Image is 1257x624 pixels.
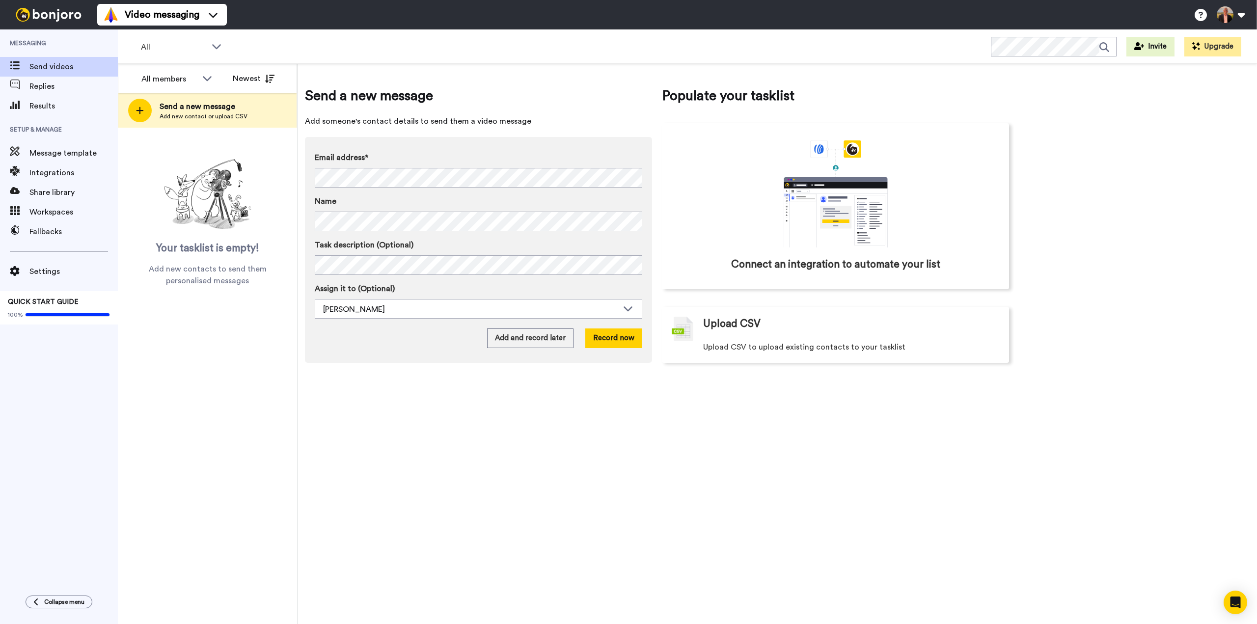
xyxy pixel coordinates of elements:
button: Add and record later [487,328,574,348]
span: Video messaging [125,8,199,22]
span: Results [29,100,118,112]
span: Integrations [29,167,118,179]
div: Open Intercom Messenger [1224,591,1247,614]
span: Upload CSV [703,317,761,331]
span: Add new contacts to send them personalised messages [133,263,282,287]
span: Workspaces [29,206,118,218]
button: Record now [585,328,642,348]
span: Settings [29,266,118,277]
span: Send videos [29,61,118,73]
span: 100% [8,311,23,319]
img: csv-grey.png [672,317,693,341]
button: Invite [1126,37,1175,56]
label: Assign it to (Optional) [315,283,642,295]
div: [PERSON_NAME] [323,303,618,315]
span: Replies [29,81,118,92]
span: Share library [29,187,118,198]
span: Message template [29,147,118,159]
label: Email address* [315,152,642,163]
span: Populate your tasklist [662,86,1009,106]
span: Collapse menu [44,598,84,606]
img: vm-color.svg [103,7,119,23]
button: Upgrade [1184,37,1241,56]
div: All members [141,73,197,85]
span: Send a new message [160,101,247,112]
span: Your tasklist is empty! [156,241,259,256]
span: Name [315,195,336,207]
span: Connect an integration to automate your list [731,257,940,272]
span: QUICK START GUIDE [8,298,79,305]
span: Add someone's contact details to send them a video message [305,115,652,127]
div: animation [762,140,909,247]
span: Upload CSV to upload existing contacts to your tasklist [703,341,905,353]
button: Collapse menu [26,596,92,608]
button: Newest [225,69,282,88]
span: Send a new message [305,86,652,106]
label: Task description (Optional) [315,239,642,251]
img: ready-set-action.png [159,155,257,234]
span: Fallbacks [29,226,118,238]
img: bj-logo-header-white.svg [12,8,85,22]
span: Add new contact or upload CSV [160,112,247,120]
span: All [141,41,207,53]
